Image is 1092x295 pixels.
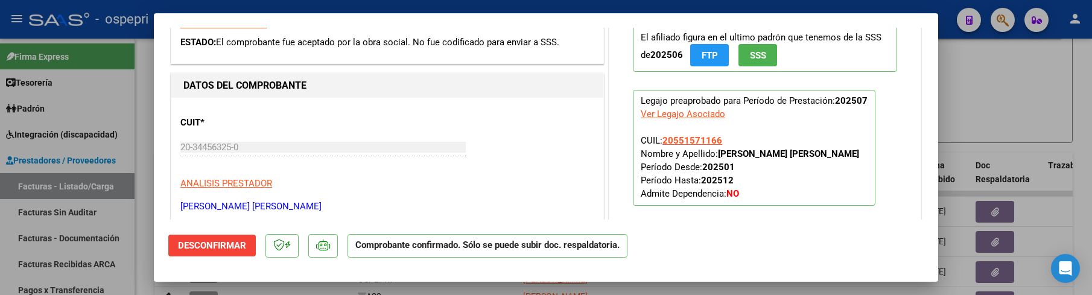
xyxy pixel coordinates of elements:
[180,200,594,214] p: [PERSON_NAME] [PERSON_NAME]
[633,27,897,72] p: El afiliado figura en el ultimo padrón que tenemos de la SSS de
[702,162,735,173] strong: 202501
[180,19,267,30] a: VER COMPROBANTE
[180,37,216,48] span: ESTADO:
[180,116,305,130] p: CUIT
[690,44,729,66] button: FTP
[216,37,559,48] span: El comprobante fue aceptado por la obra social. No fue codificado para enviar a SSS.
[168,235,256,256] button: Desconfirmar
[718,148,859,159] strong: [PERSON_NAME] [PERSON_NAME]
[178,240,246,251] span: Desconfirmar
[835,95,868,106] strong: 202507
[633,90,875,206] p: Legajo preaprobado para Período de Prestación:
[701,175,734,186] strong: 202512
[662,135,722,146] span: 20551571166
[348,234,627,258] p: Comprobante confirmado. Sólo se puede subir doc. respaldatoria.
[738,44,777,66] button: SSS
[180,178,272,189] span: ANALISIS PRESTADOR
[702,50,718,61] span: FTP
[183,80,306,91] strong: DATOS DEL COMPROBANTE
[1051,254,1080,283] div: Open Intercom Messenger
[609,8,921,233] div: PREAPROBACIÓN PARA INTEGRACION
[641,107,725,121] div: Ver Legajo Asociado
[641,135,859,199] span: CUIL: Nombre y Apellido: Período Desde: Período Hasta: Admite Dependencia:
[726,188,739,199] strong: NO
[650,49,683,60] strong: 202506
[750,50,766,61] span: SSS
